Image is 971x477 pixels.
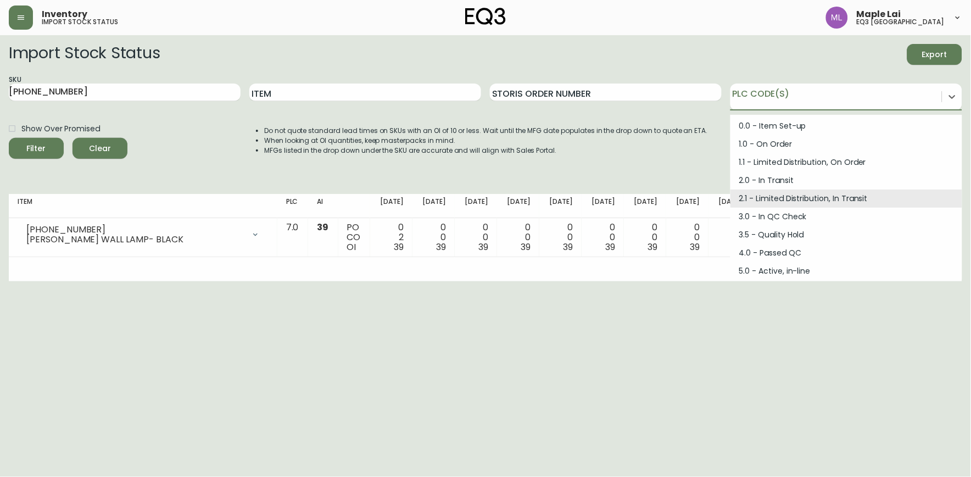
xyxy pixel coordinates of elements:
[370,194,412,218] th: [DATE]
[916,48,953,62] span: Export
[27,142,46,156] div: Filter
[478,241,488,253] span: 39
[708,194,751,218] th: [DATE]
[675,223,700,252] div: 0 0
[539,194,582,218] th: [DATE]
[605,241,615,253] span: 39
[308,194,338,218] th: AI
[624,194,666,218] th: [DATE]
[464,223,488,252] div: 0 0
[730,117,962,135] div: 0.0 - Item Set-up
[648,241,657,253] span: 39
[455,194,497,218] th: [DATE]
[730,153,962,171] div: 1.1 - Limited Distribution, On Order
[9,138,64,159] button: Filter
[548,223,573,252] div: 0 0
[857,10,901,19] span: Maple Lai
[317,221,328,234] span: 39
[690,241,700,253] span: 39
[18,223,269,247] div: [PHONE_NUMBER][PERSON_NAME] WALL LAMP- BLACK
[521,241,531,253] span: 39
[666,194,708,218] th: [DATE]
[264,136,708,146] li: When looking at OI quantities, keep masterpacks in mind.
[347,241,356,253] span: OI
[717,223,742,252] div: 0 0
[21,123,100,135] span: Show Over Promised
[497,194,539,218] th: [DATE]
[72,138,127,159] button: Clear
[347,223,362,252] div: PO CO
[730,171,962,190] div: 2.0 - In Transit
[9,194,277,218] th: Item
[42,10,87,19] span: Inventory
[730,262,962,280] div: 5.0 - Active, in-line
[633,223,657,252] div: 0 0
[264,146,708,156] li: MFGs listed in the drop down under the SKU are accurate and will align with Sales Portal.
[264,126,708,136] li: Do not quote standard lead times on SKUs with an OI of 10 or less. Wait until the MFG date popula...
[907,44,962,65] button: Export
[42,19,118,25] h5: import stock status
[506,223,531,252] div: 0 0
[730,135,962,153] div: 1.0 - On Order
[26,235,244,245] div: [PERSON_NAME] WALL LAMP- BLACK
[730,244,962,262] div: 4.0 - Passed QC
[421,223,446,252] div: 0 0
[9,44,160,65] h2: Import Stock Status
[277,218,309,257] td: 7.0
[379,223,404,252] div: 0 2
[730,208,962,226] div: 3.0 - In QC Check
[81,142,119,156] span: Clear
[582,194,624,218] th: [DATE]
[857,19,945,25] h5: eq3 [GEOGRAPHIC_DATA]
[563,241,573,253] span: 39
[394,241,404,253] span: 39
[730,226,962,244] div: 3.5 - Quality Hold
[412,194,455,218] th: [DATE]
[730,190,962,208] div: 2.1 - Limited Distribution, In Transit
[590,223,615,252] div: 0 0
[436,241,446,253] span: 39
[277,194,309,218] th: PLC
[826,7,848,29] img: 61e28cffcf8cc9f4e300d877dd684943
[465,8,506,25] img: logo
[26,225,244,235] div: [PHONE_NUMBER]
